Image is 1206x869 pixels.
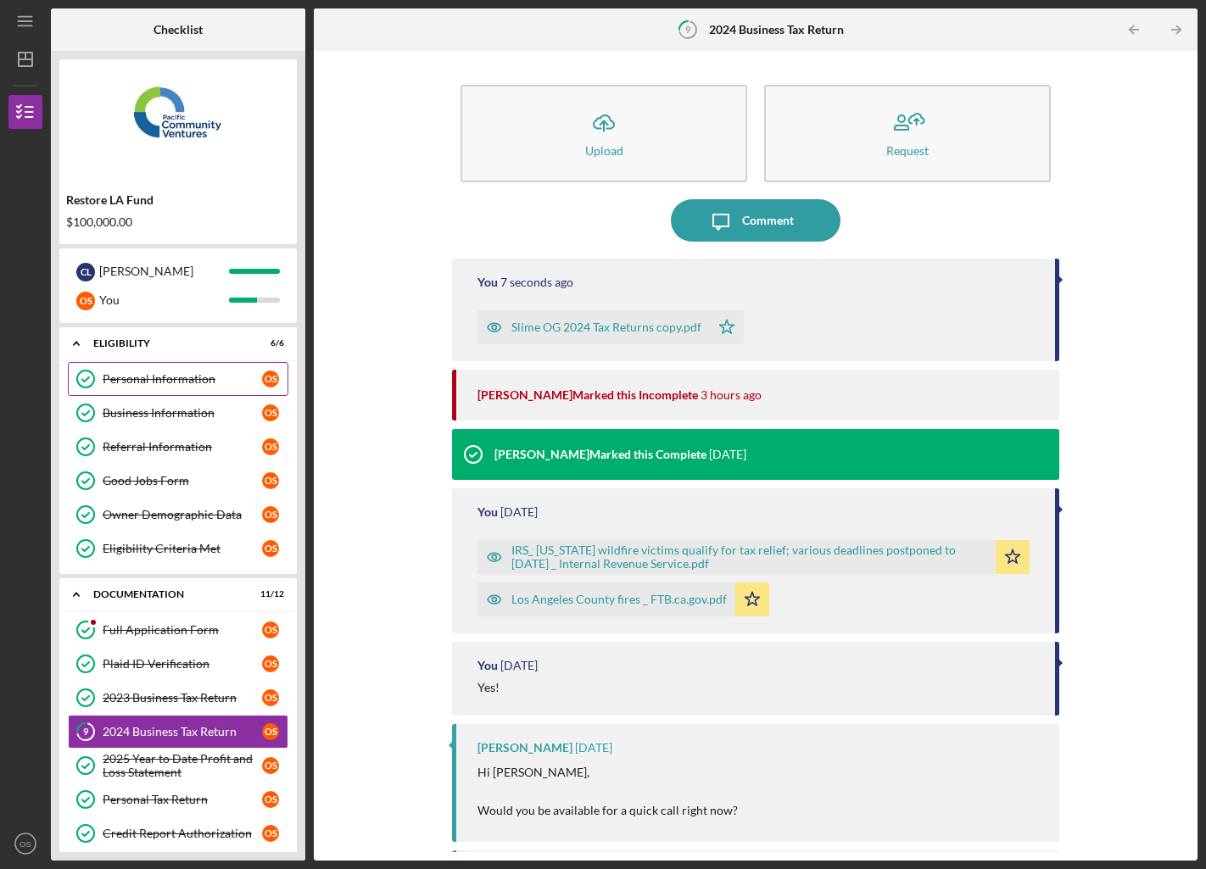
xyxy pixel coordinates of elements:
div: [PERSON_NAME] Marked this Complete [494,448,706,461]
button: Slime OG 2024 Tax Returns copy.pdf [477,310,744,344]
div: O S [262,370,279,387]
div: You [99,286,229,315]
div: O S [262,757,279,774]
div: Eligibility Criteria Met [103,542,262,555]
tspan: 9 [83,727,89,738]
button: Upload [461,85,747,182]
button: Los Angeles County fires _ FTB.ca.gov.pdf [477,582,769,616]
time: 2025-10-01 00:06 [500,505,538,519]
div: Slime OG 2024 Tax Returns copy.pdf [511,320,701,334]
div: Eligibility [93,338,242,348]
div: Comment [742,199,794,242]
time: 2025-09-30 23:53 [575,741,612,755]
time: 2025-09-30 23:59 [500,659,538,672]
div: O S [262,825,279,842]
time: 2025-10-09 18:53 [500,276,573,289]
div: Owner Demographic Data [103,508,262,521]
div: 2025 Year to Date Profit and Loss Statement [103,752,262,779]
a: Eligibility Criteria MetOS [68,532,288,565]
button: IRS_ [US_STATE] wildfire victims qualify for tax relief; various deadlines postponed to [DATE] _ ... [477,540,1029,574]
div: O S [76,292,95,310]
div: 2024 Business Tax Return [103,725,262,738]
img: Product logo [59,68,297,170]
time: 2025-10-09 15:58 [701,388,762,402]
a: Personal Tax ReturnOS [68,783,288,816]
div: 6 / 6 [254,338,284,348]
b: 2024 Business Tax Return [709,23,844,36]
a: 2023 Business Tax ReturnOS [68,681,288,715]
a: Referral InformationOS [68,430,288,464]
a: Good Jobs FormOS [68,464,288,498]
div: Plaid ID Verification [103,657,262,671]
div: O S [262,791,279,808]
div: 2023 Business Tax Return [103,691,262,705]
div: You [477,276,498,289]
div: Restore LA Fund [66,193,290,207]
a: 92024 Business Tax ReturnOS [68,715,288,749]
a: Business InformationOS [68,396,288,430]
div: Documentation [93,589,242,599]
a: 2025 Year to Date Profit and Loss StatementOS [68,749,288,783]
div: O S [262,438,279,455]
button: Request [764,85,1051,182]
div: [PERSON_NAME] [477,741,572,755]
div: Credit Report Authorization [103,827,262,840]
div: $100,000.00 [66,215,290,229]
div: 11 / 12 [254,589,284,599]
tspan: 9 [685,24,691,35]
button: Comment [671,199,840,242]
a: Personal InformationOS [68,362,288,396]
text: OS [20,839,31,849]
div: O S [262,404,279,421]
div: You [477,505,498,519]
time: 2025-10-02 21:44 [709,448,746,461]
div: IRS_ [US_STATE] wildfire victims qualify for tax relief; various deadlines postponed to [DATE] _ ... [511,543,986,571]
button: OS [8,827,42,861]
div: O S [262,621,279,638]
div: O S [262,506,279,523]
div: O S [262,540,279,557]
a: Full Application FormOS [68,613,288,647]
div: Yes! [477,681,500,694]
div: Personal Tax Return [103,793,262,806]
a: Credit Report AuthorizationOS [68,816,288,850]
b: Checklist [154,23,203,36]
div: Referral Information [103,440,262,454]
div: Business Information [103,406,262,420]
a: Plaid ID VerificationOS [68,647,288,681]
div: O S [262,689,279,706]
div: Request [886,144,929,157]
div: C L [76,263,95,281]
div: O S [262,723,279,740]
p: Hi [PERSON_NAME], Would you be available for a quick call right now? [477,763,738,820]
div: Personal Information [103,372,262,386]
div: [PERSON_NAME] [99,257,229,286]
div: O S [262,472,279,489]
div: Good Jobs Form [103,474,262,487]
div: Upload [585,144,623,157]
div: Full Application Form [103,623,262,637]
div: O S [262,655,279,672]
div: Los Angeles County fires _ FTB.ca.gov.pdf [511,593,727,606]
div: [PERSON_NAME] Marked this Incomplete [477,388,698,402]
div: You [477,659,498,672]
a: Owner Demographic DataOS [68,498,288,532]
